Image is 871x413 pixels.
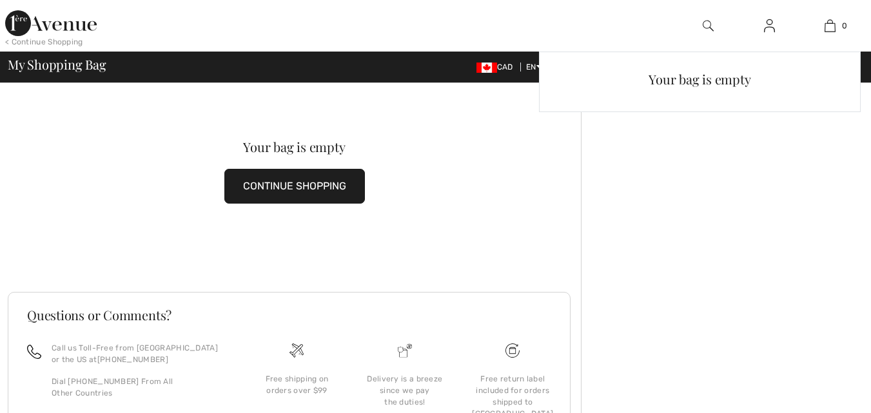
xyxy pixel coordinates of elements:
[526,62,542,72] span: EN
[550,62,850,96] div: Your bag is empty
[253,373,340,396] div: Free shipping on orders over $99
[5,10,97,36] img: 1ère Avenue
[754,18,785,34] a: Sign In
[800,18,860,34] a: 0
[5,36,83,48] div: < Continue Shopping
[97,355,168,364] a: [PHONE_NUMBER]
[224,169,365,204] button: CONTINUE SHOPPING
[476,62,518,72] span: CAD
[361,373,448,408] div: Delivery is a breeze since we pay the duties!
[703,18,714,34] img: search the website
[842,20,847,32] span: 0
[764,18,775,34] img: My Info
[52,342,228,365] p: Call us Toll-Free from [GEOGRAPHIC_DATA] or the US at
[27,309,551,322] h3: Questions or Comments?
[36,140,552,153] div: Your bag is empty
[505,343,520,358] img: Free shipping on orders over $99
[8,58,106,71] span: My Shopping Bag
[27,345,41,359] img: call
[825,18,836,34] img: My Bag
[289,343,304,358] img: Free shipping on orders over $99
[52,376,228,399] p: Dial [PHONE_NUMBER] From All Other Countries
[476,62,497,73] img: Canadian Dollar
[398,343,412,358] img: Delivery is a breeze since we pay the duties!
